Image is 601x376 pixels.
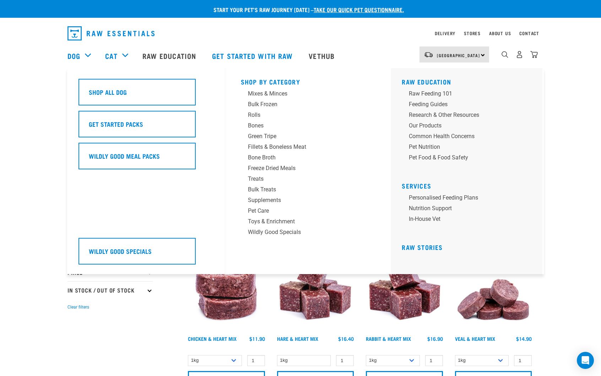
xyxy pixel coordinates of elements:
[489,32,511,34] a: About Us
[248,175,359,183] div: Treats
[241,89,376,100] a: Mixes & Minces
[78,111,213,143] a: Get Started Packs
[366,337,411,340] a: Rabbit & Heart Mix
[275,252,356,333] img: Pile Of Cubed Hare Heart For Pets
[425,355,443,366] input: 1
[248,228,359,236] div: Wildly Good Specials
[241,132,376,143] a: Green Tripe
[409,100,520,109] div: Feeding Guides
[455,337,495,340] a: Veal & Heart Mix
[519,32,539,34] a: Contact
[402,80,451,83] a: Raw Education
[248,132,359,141] div: Green Tripe
[78,79,213,111] a: Shop All Dog
[248,217,359,226] div: Toys & Enrichment
[409,143,520,151] div: Pet Nutrition
[402,111,537,121] a: Research & Other Resources
[402,100,537,111] a: Feeding Guides
[277,337,318,340] a: Hare & Heart Mix
[464,32,481,34] a: Stores
[248,196,359,205] div: Supplements
[62,23,539,43] nav: dropdown navigation
[241,121,376,132] a: Bones
[89,87,127,97] h5: Shop All Dog
[78,143,213,175] a: Wildly Good Meal Packs
[241,111,376,121] a: Rolls
[402,143,537,153] a: Pet Nutrition
[241,217,376,228] a: Toys & Enrichment
[248,100,359,109] div: Bulk Frozen
[248,121,359,130] div: Bones
[248,111,359,119] div: Rolls
[402,204,537,215] a: Nutrition Support
[402,182,537,188] h5: Services
[186,252,267,333] img: Chicken and Heart Medallions
[409,111,520,119] div: Research & Other Resources
[577,352,594,369] div: Open Intercom Messenger
[241,78,376,84] h5: Shop By Category
[530,51,538,58] img: home-icon@2x.png
[453,252,534,333] img: 1152 Veal Heart Medallions 01
[205,42,302,70] a: Get started with Raw
[402,245,443,249] a: Raw Stories
[188,337,237,340] a: Chicken & Heart Mix
[409,121,520,130] div: Our Products
[514,355,532,366] input: 1
[248,185,359,194] div: Bulk Treats
[89,119,143,129] h5: Get Started Packs
[241,207,376,217] a: Pet Care
[402,121,537,132] a: Our Products
[402,215,537,225] a: In-house vet
[78,238,213,270] a: Wildly Good Specials
[249,336,265,342] div: $11.90
[435,32,455,34] a: Delivery
[409,89,520,98] div: Raw Feeding 101
[302,42,343,70] a: Vethub
[241,164,376,175] a: Freeze Dried Meals
[409,153,520,162] div: Pet Food & Food Safety
[241,153,376,164] a: Bone Broth
[336,355,354,366] input: 1
[67,26,155,40] img: Raw Essentials Logo
[105,50,117,61] a: Cat
[241,100,376,111] a: Bulk Frozen
[427,336,443,342] div: $16.90
[437,54,480,56] span: [GEOGRAPHIC_DATA]
[314,8,404,11] a: take our quick pet questionnaire.
[248,207,359,215] div: Pet Care
[67,281,153,299] p: In Stock / Out Of Stock
[248,143,359,151] div: Fillets & Boneless Meat
[241,175,376,185] a: Treats
[67,50,80,61] a: Dog
[402,194,537,204] a: Personalised Feeding Plans
[89,246,152,256] h5: Wildly Good Specials
[338,336,354,342] div: $16.40
[248,153,359,162] div: Bone Broth
[241,196,376,207] a: Supplements
[241,228,376,239] a: Wildly Good Specials
[247,355,265,366] input: 1
[402,89,537,100] a: Raw Feeding 101
[248,164,359,173] div: Freeze Dried Meals
[409,132,520,141] div: Common Health Concerns
[241,143,376,153] a: Fillets & Boneless Meat
[135,42,205,70] a: Raw Education
[424,51,433,58] img: van-moving.png
[248,89,359,98] div: Mixes & Minces
[516,336,532,342] div: $14.90
[89,151,160,160] h5: Wildly Good Meal Packs
[241,185,376,196] a: Bulk Treats
[364,252,445,333] img: 1087 Rabbit Heart Cubes 01
[516,51,523,58] img: user.png
[402,153,537,164] a: Pet Food & Food Safety
[402,132,537,143] a: Common Health Concerns
[502,51,508,58] img: home-icon-1@2x.png
[67,304,89,310] button: Clear filters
